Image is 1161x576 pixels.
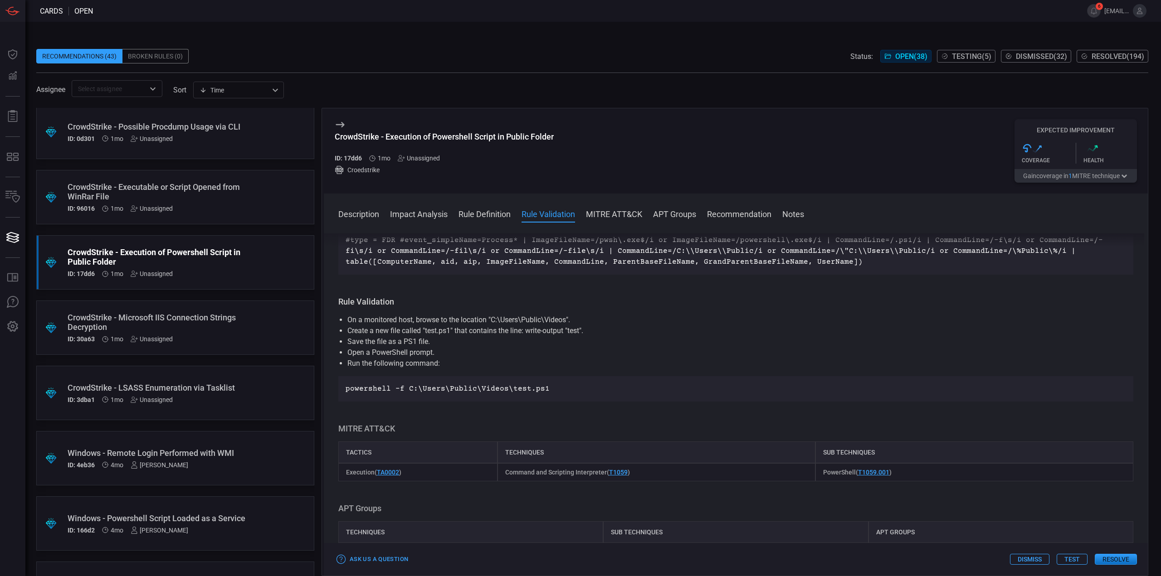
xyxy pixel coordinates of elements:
div: CrowdStrike - Possible Procdump Usage via CLI [68,122,249,131]
button: MITRE - Detection Posture [2,146,24,168]
button: Gaincoverage in1MITRE technique [1015,169,1137,183]
button: Ask Us A Question [2,291,24,313]
button: Description [338,208,379,219]
div: Sub techniques [603,521,868,543]
div: Croedstrike [335,165,554,174]
button: Detections [2,65,24,87]
h3: MITRE ATT&CK [338,423,1133,434]
div: Broken Rules (0) [122,49,189,63]
h5: ID: 166d2 [68,527,95,534]
button: Testing(5) [937,50,995,63]
div: Time [200,86,269,95]
div: Techniques [338,521,603,543]
span: open [74,7,93,15]
button: Inventory [2,186,24,208]
div: Unassigned [131,396,173,403]
div: Recommendations (43) [36,49,122,63]
h5: ID: 17dd6 [68,270,95,277]
button: Ask Us a Question [335,552,410,566]
button: 6 [1087,4,1101,18]
a: T1059 [609,469,628,476]
span: Jul 05, 2025 11:47 PM [111,205,123,212]
div: [PERSON_NAME] [131,461,188,469]
span: Jun 28, 2025 11:17 PM [378,155,390,162]
span: Status: [850,52,873,61]
button: Rule Catalog [2,267,24,289]
label: sort [173,86,186,94]
button: Resolved(194) [1077,50,1148,63]
div: Tactics [338,441,498,463]
div: Windows - Remote Login Performed with WMI [68,448,249,458]
span: Cards [40,7,63,15]
span: Open ( 38 ) [895,52,927,61]
button: Notes [782,208,804,219]
li: Open a PowerShell prompt. [347,347,1124,358]
h5: ID: 3dba1 [68,396,95,403]
button: Dashboard [2,44,24,65]
span: Command and Scripting Interpreter ( ) [505,469,630,476]
button: Dismissed(32) [1001,50,1071,63]
p: powershell -f C:\Users\Public\Videos\test.ps1 [346,383,1126,394]
div: Health [1083,157,1137,164]
button: Open [146,82,159,95]
span: Jul 05, 2025 11:47 PM [111,135,123,142]
span: Apr 20, 2025 12:23 AM [111,461,123,469]
button: Cards [2,227,24,248]
h5: ID: 4eb36 [68,461,95,469]
div: Techniques [498,441,815,463]
div: Unassigned [131,270,173,277]
div: CrowdStrike - Execution of Powershell Script in Public Folder [68,247,249,266]
div: [PERSON_NAME] [131,527,188,534]
div: CrowdStrike - LSASS Enumeration via Tasklist [68,383,249,392]
button: Test [1057,554,1088,565]
div: Coverage [1022,157,1076,164]
div: CrowdStrike - Microsoft IIS Connection Strings Decryption [68,313,249,332]
span: Dismissed ( 32 ) [1016,52,1067,61]
div: Sub Techniques [815,441,1133,463]
span: Jun 28, 2025 11:17 PM [111,270,123,277]
li: Run the following command: [347,358,1124,369]
span: Apr 06, 2025 12:12 AM [111,527,123,534]
span: Testing ( 5 ) [952,52,991,61]
li: Create a new file called "test.ps1" that contains the line: write-output "test". [347,325,1124,336]
button: Open(38) [880,50,932,63]
input: Select assignee [74,83,145,94]
span: Resolved ( 194 ) [1092,52,1144,61]
div: APT Groups [868,521,1133,543]
h5: ID: 30a63 [68,335,95,343]
button: APT Groups [653,208,696,219]
button: Resolve [1095,554,1137,565]
div: CrowdStrike - Executable or Script Opened from WinRar File [68,182,249,201]
a: T1059.001 [858,469,889,476]
h5: ID: 17dd6 [335,155,362,162]
button: Rule Validation [522,208,575,219]
span: Jun 28, 2025 11:17 PM [111,335,123,343]
li: On a monitored host, browse to the location "C:\Users\Public\Videos". [347,315,1124,325]
button: Impact Analysis [390,208,448,219]
li: Save the file as a PS1 file. [347,336,1124,347]
button: MITRE ATT&CK [586,208,642,219]
span: Execution ( ) [346,469,401,476]
button: Preferences [2,316,24,338]
button: Reports [2,106,24,127]
div: Unassigned [398,155,440,162]
h5: ID: 96016 [68,205,95,212]
p: #type = FDR #event_simpleName=Process* | ImageFileName=/pwsh\.exe$/i or ImageFileName=/powershell... [346,235,1126,267]
div: Unassigned [131,205,173,212]
h5: Expected Improvement [1015,126,1137,134]
span: 1 [1068,172,1072,179]
button: Recommendation [707,208,771,219]
h3: APT Groups [338,503,1133,514]
div: CrowdStrike - Execution of Powershell Script in Public Folder [335,132,554,141]
button: Dismiss [1010,554,1049,565]
span: Jun 28, 2025 11:17 PM [111,396,123,403]
button: Rule Definition [459,208,511,219]
span: Assignee [36,85,65,94]
span: [EMAIL_ADDRESS][DOMAIN_NAME] [1104,7,1129,15]
div: Windows - Powershell Script Loaded as a Service [68,513,249,523]
a: TA0002 [377,469,399,476]
h5: ID: 0d301 [68,135,95,142]
div: Unassigned [131,335,173,343]
span: PowerShell ( ) [823,469,892,476]
h3: Rule Validation [338,296,1133,307]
